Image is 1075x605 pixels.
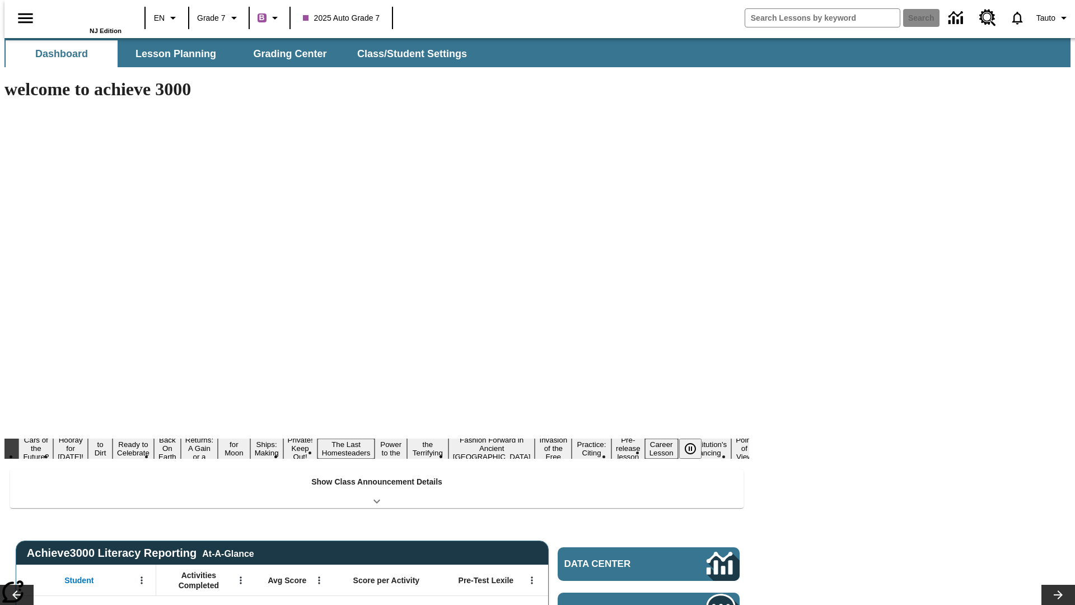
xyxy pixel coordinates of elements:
input: search field [745,9,900,27]
button: Grading Center [234,40,346,67]
button: Slide 19 Point of View [731,434,757,463]
span: EN [154,12,165,24]
button: Slide 3 Born to Dirt Bike [88,430,113,467]
button: Slide 13 Fashion Forward in Ancient Rome [448,434,535,463]
button: Slide 17 Career Lesson [645,439,678,459]
button: Class/Student Settings [348,40,476,67]
button: Grade: Grade 7, Select a grade [193,8,245,28]
button: Lesson carousel, Next [1041,585,1075,605]
button: Open Menu [311,572,328,589]
button: Open Menu [232,572,249,589]
div: Show Class Announcement Details [10,469,744,508]
button: Slide 11 Solar Power to the People [375,430,407,467]
a: Data Center [942,3,973,34]
span: Avg Score [268,575,306,585]
a: Resource Center, Will open in new tab [973,3,1003,33]
button: Slide 10 The Last Homesteaders [317,439,375,459]
span: NJ Edition [90,27,121,34]
button: Language: EN, Select a language [149,8,185,28]
span: 2025 Auto Grade 7 [303,12,380,24]
span: Score per Activity [353,575,420,585]
h1: welcome to achieve 3000 [4,79,749,100]
button: Slide 2 Hooray for Constitution Day! [53,434,88,463]
span: Activities Completed [162,570,236,590]
button: Slide 12 Attack of the Terrifying Tomatoes [407,430,448,467]
button: Pause [679,439,702,459]
div: SubNavbar [4,38,1071,67]
span: Pre-Test Lexile [459,575,514,585]
button: Dashboard [6,40,118,67]
button: Slide 16 Pre-release lesson [611,434,645,463]
button: Slide 8 Cruise Ships: Making Waves [250,430,283,467]
button: Slide 6 Free Returns: A Gain or a Drain? [181,426,218,471]
button: Open Menu [133,572,150,589]
span: Grade 7 [197,12,226,24]
button: Slide 15 Mixed Practice: Citing Evidence [572,430,611,467]
button: Slide 7 Time for Moon Rules? [218,430,250,467]
a: Data Center [558,547,740,581]
p: Show Class Announcement Details [311,476,442,488]
button: Open Menu [524,572,540,589]
button: Slide 4 Get Ready to Celebrate Juneteenth! [113,430,154,467]
button: Slide 9 Private! Keep Out! [283,434,317,463]
button: Slide 18 The Constitution's Balancing Act [678,430,732,467]
span: Data Center [564,559,669,570]
div: SubNavbar [4,40,477,67]
button: Slide 5 Back On Earth [154,434,181,463]
button: Slide 1 Cars of the Future? [18,434,53,463]
button: Profile/Settings [1032,8,1075,28]
span: Student [64,575,94,585]
button: Boost Class color is purple. Change class color [253,8,286,28]
a: Notifications [1003,3,1032,32]
div: At-A-Glance [202,547,254,559]
button: Open side menu [9,2,42,35]
a: Home [49,5,121,27]
span: Achieve3000 Literacy Reporting [27,547,254,560]
button: Lesson Planning [120,40,232,67]
div: Home [49,4,121,34]
div: Pause [679,439,713,459]
span: Tauto [1036,12,1055,24]
button: Slide 14 The Invasion of the Free CD [535,426,572,471]
span: B [259,11,265,25]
